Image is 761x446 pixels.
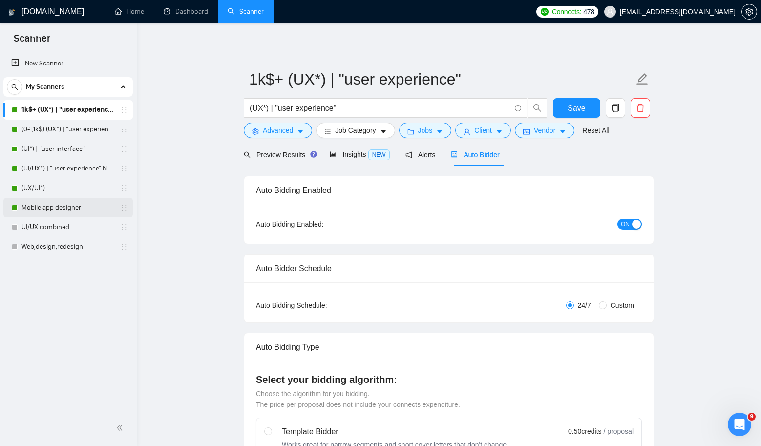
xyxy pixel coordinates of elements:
button: search [7,79,22,95]
span: Vendor [534,125,555,136]
span: edit [636,73,649,85]
span: / proposal [604,426,634,436]
span: bars [324,128,331,135]
span: Scanner [6,31,58,52]
span: My Scanners [26,77,64,97]
span: 24/7 [574,300,595,311]
span: Preview Results [244,151,314,159]
span: Client [474,125,492,136]
div: Auto Bidding Type [256,333,642,361]
a: (UI*) | "user interface" [21,139,114,159]
span: Advanced [263,125,293,136]
span: holder [120,204,128,212]
button: setting [741,4,757,20]
span: caret-down [380,128,387,135]
a: searchScanner [228,7,264,16]
span: Insights [330,150,389,158]
input: Scanner name... [249,67,634,91]
span: search [528,104,547,112]
span: caret-down [297,128,304,135]
span: delete [631,104,650,112]
span: Custom [607,300,638,311]
h4: Select your bidding algorithm: [256,373,642,386]
span: Jobs [418,125,433,136]
div: Auto Bidding Enabled [256,176,642,204]
a: Mobile app designer [21,198,114,217]
img: logo [8,4,15,20]
span: setting [742,8,757,16]
button: copy [606,98,625,118]
a: UI/UX combined [21,217,114,237]
a: Web,design,redesign [21,237,114,256]
a: homeHome [115,7,144,16]
span: holder [120,145,128,153]
button: Save [553,98,600,118]
li: My Scanners [3,77,133,256]
span: holder [120,126,128,133]
span: notification [405,151,412,158]
span: idcard [523,128,530,135]
span: double-left [116,423,126,433]
span: Alerts [405,151,436,159]
span: ON [621,219,630,230]
a: (UX/UI*) [21,178,114,198]
a: dashboardDashboard [164,7,208,16]
span: setting [252,128,259,135]
div: Auto Bidder Schedule [256,255,642,282]
span: Choose the algorithm for you bidding. The price per proposal does not include your connects expen... [256,390,460,408]
a: 1k$+ (UX*) | "user experience" [21,100,114,120]
button: settingAdvancedcaret-down [244,123,312,138]
div: Auto Bidding Enabled: [256,219,384,230]
span: 9 [748,413,756,421]
button: idcardVendorcaret-down [515,123,574,138]
button: folderJobscaret-down [399,123,452,138]
span: user [464,128,470,135]
iframe: Intercom live chat [728,413,751,436]
div: Template Bidder [282,426,508,438]
span: holder [120,184,128,192]
span: info-circle [515,105,521,111]
span: Connects: [552,6,581,17]
img: upwork-logo.png [541,8,549,16]
a: (UI/UX*) | "user experience" NEW [21,159,114,178]
input: Search Freelance Jobs... [250,102,510,114]
li: New Scanner [3,54,133,73]
span: search [7,84,22,90]
a: setting [741,8,757,16]
span: user [607,8,613,15]
span: area-chart [330,151,337,158]
span: caret-down [559,128,566,135]
span: 0.50 credits [568,426,601,437]
span: copy [606,104,625,112]
span: holder [120,106,128,114]
span: holder [120,243,128,251]
span: caret-down [436,128,443,135]
span: NEW [368,149,390,160]
a: (0-1,1k$) (UX*) | "user experience" [21,120,114,139]
div: Tooltip anchor [309,150,318,159]
span: Save [568,102,585,114]
button: barsJob Categorycaret-down [316,123,395,138]
span: Auto Bidder [451,151,499,159]
div: Auto Bidding Schedule: [256,300,384,311]
span: holder [120,165,128,172]
span: caret-down [496,128,503,135]
a: New Scanner [11,54,125,73]
button: search [528,98,547,118]
button: delete [631,98,650,118]
span: robot [451,151,458,158]
a: Reset All [582,125,609,136]
span: search [244,151,251,158]
span: Job Category [335,125,376,136]
button: userClientcaret-down [455,123,511,138]
span: holder [120,223,128,231]
span: 478 [583,6,594,17]
span: folder [407,128,414,135]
